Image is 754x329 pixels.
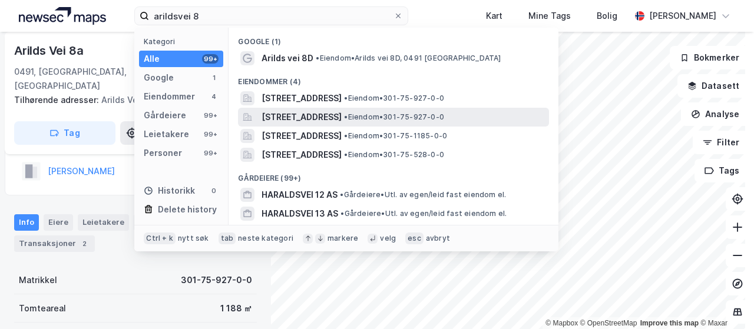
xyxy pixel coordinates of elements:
[340,190,343,199] span: •
[144,232,176,244] div: Ctrl + k
[677,74,749,98] button: Datasett
[344,131,348,140] span: •
[134,214,178,231] div: Datasett
[262,129,342,143] span: [STREET_ADDRESS]
[202,54,219,64] div: 99+
[344,150,348,159] span: •
[144,184,195,198] div: Historikk
[19,273,57,287] div: Matrikkel
[19,7,106,25] img: logo.a4113a55bc3d86da70a041830d287a7e.svg
[262,207,338,221] span: HARALDSVEI 13 AS
[229,28,558,49] div: Google (1)
[328,234,358,243] div: markere
[528,9,571,23] div: Mine Tags
[202,129,219,139] div: 99+
[219,232,236,244] div: tab
[262,110,342,124] span: [STREET_ADDRESS]
[316,54,501,63] span: Eiendom • Arilds vei 8D, 0491 [GEOGRAPHIC_DATA]
[78,238,90,250] div: 2
[14,235,95,252] div: Transaksjoner
[209,92,219,101] div: 4
[344,112,348,121] span: •
[229,68,558,89] div: Eiendommer (4)
[220,301,252,315] div: 1 188 ㎡
[149,7,393,25] input: Søk på adresse, matrikkel, gårdeiere, leietakere eller personer
[202,111,219,120] div: 99+
[262,148,342,162] span: [STREET_ADDRESS]
[14,93,247,107] div: Arilds Vei 8b
[405,232,424,244] div: esc
[344,112,444,122] span: Eiendom • 301-75-927-0-0
[486,9,502,23] div: Kart
[344,131,447,141] span: Eiendom • 301-75-1185-0-0
[380,234,396,243] div: velg
[144,89,195,104] div: Eiendommer
[681,102,749,126] button: Analyse
[340,190,506,200] span: Gårdeiere • Utl. av egen/leid fast eiendom el.
[144,37,223,46] div: Kategori
[144,71,174,85] div: Google
[344,94,348,102] span: •
[19,301,66,315] div: Tomteareal
[597,9,617,23] div: Bolig
[545,319,578,327] a: Mapbox
[44,214,73,231] div: Eiere
[178,234,209,243] div: nytt søk
[640,319,699,327] a: Improve this map
[262,91,342,105] span: [STREET_ADDRESS]
[649,9,716,23] div: [PERSON_NAME]
[14,65,166,93] div: 0491, [GEOGRAPHIC_DATA], [GEOGRAPHIC_DATA]
[144,108,186,122] div: Gårdeiere
[262,188,338,202] span: HARALDSVEI 12 AS
[78,214,129,231] div: Leietakere
[695,159,749,182] button: Tags
[144,127,189,141] div: Leietakere
[158,202,217,217] div: Delete history
[144,52,160,66] div: Alle
[14,214,39,231] div: Info
[14,121,115,145] button: Tag
[344,94,444,103] span: Eiendom • 301-75-927-0-0
[14,41,85,60] div: Arilds Vei 8a
[14,95,101,105] span: Tilhørende adresser:
[340,209,344,218] span: •
[202,148,219,158] div: 99+
[238,234,293,243] div: neste kategori
[229,164,558,185] div: Gårdeiere (99+)
[695,272,754,329] iframe: Chat Widget
[181,273,252,287] div: 301-75-927-0-0
[316,54,319,62] span: •
[262,51,313,65] span: Arilds vei 8D
[693,131,749,154] button: Filter
[426,234,450,243] div: avbryt
[144,146,182,160] div: Personer
[340,209,507,218] span: Gårdeiere • Utl. av egen/leid fast eiendom el.
[209,73,219,82] div: 1
[580,319,637,327] a: OpenStreetMap
[344,150,444,159] span: Eiendom • 301-75-528-0-0
[670,46,749,69] button: Bokmerker
[209,186,219,195] div: 0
